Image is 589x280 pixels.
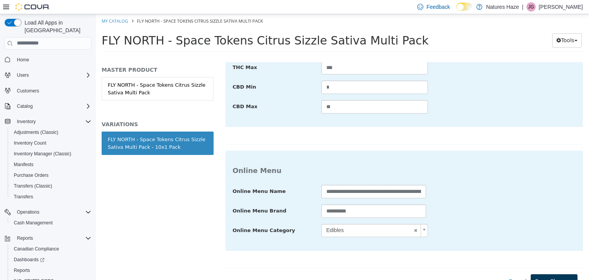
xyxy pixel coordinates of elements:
span: THC Max [137,50,161,56]
button: Inventory Manager (Classic) [8,148,94,159]
span: Reports [14,234,91,243]
div: Janet Gilliver [526,2,536,12]
span: Home [17,57,29,63]
span: Reports [17,235,33,241]
span: Canadian Compliance [14,246,59,252]
span: Catalog [14,102,91,111]
span: Transfers (Classic) [14,183,52,189]
button: Adjustments (Classic) [8,127,94,138]
span: CBD Max [137,89,162,95]
span: Customers [17,88,39,94]
button: Reports [14,234,36,243]
span: Online Menu Name [137,174,190,180]
span: Operations [17,209,39,215]
p: [PERSON_NAME] [539,2,583,12]
span: Users [14,71,91,80]
a: My Catalog [6,4,32,10]
a: Canadian Compliance [11,244,62,254]
button: Inventory Count [8,138,94,148]
button: Catalog [14,102,36,111]
span: JG [528,2,534,12]
span: Purchase Orders [14,172,49,178]
a: FLY NORTH - Space Tokens Citrus Sizzle Sativa Multi Pack [6,63,118,86]
span: Operations [14,208,91,217]
button: Users [2,70,94,81]
div: FLY NORTH - Space Tokens Citrus Sizzle Sativa Multi Pack - 10x1 Pack [12,122,112,137]
span: Canadian Compliance [11,244,91,254]
span: FLY NORTH - Space Tokens Citrus Sizzle Sativa Multi Pack [6,20,333,33]
a: Reports [11,266,33,275]
h5: VARIATIONS [6,107,118,114]
button: Catalog [2,101,94,112]
span: FLY NORTH - Space Tokens Citrus Sizzle Sativa Multi Pack [41,4,167,10]
span: Transfers [11,192,91,201]
span: Manifests [14,161,33,168]
button: Tools [456,19,486,33]
button: Operations [14,208,43,217]
button: Inventory [14,117,39,126]
p: | [522,2,523,12]
span: Cash Management [14,220,53,226]
span: Cash Management [11,218,91,227]
span: Inventory Count [14,140,46,146]
button: Transfers (Classic) [8,181,94,191]
span: Dashboards [14,257,44,263]
a: Inventory Count [11,138,49,148]
a: Dashboards [11,255,48,264]
p: Natures Haze [486,2,519,12]
a: Transfers [11,192,36,201]
span: Reports [11,266,91,275]
a: Cash Management [11,218,56,227]
input: Dark Mode [456,3,472,11]
span: Inventory Count [11,138,91,148]
button: Reports [2,233,94,244]
a: Dashboards [8,254,94,265]
a: Manifests [11,160,36,169]
button: Manifests [8,159,94,170]
a: Customers [14,86,42,96]
a: Edibles [225,210,332,223]
span: Edibles [226,210,316,222]
span: Home [14,55,91,64]
span: Users [17,72,29,78]
img: Cova [15,3,50,11]
span: Transfers (Classic) [11,181,91,191]
button: Users [14,71,32,80]
span: Inventory [14,117,91,126]
a: Transfers (Classic) [11,181,55,191]
span: Online Menu Category [137,213,199,219]
h5: MASTER PRODUCT [6,52,118,59]
h3: Online Menu [137,152,480,161]
a: Home [14,55,32,64]
span: Adjustments (Classic) [14,129,58,135]
span: Inventory Manager (Classic) [14,151,71,157]
span: Load All Apps in [GEOGRAPHIC_DATA] [21,19,91,34]
button: Purchase Orders [8,170,94,181]
span: Dashboards [11,255,91,264]
span: Catalog [17,103,33,109]
button: Canadian Compliance [8,244,94,254]
span: Feedback [426,3,450,11]
span: Online Menu Brand [137,194,191,199]
button: Cash Management [8,217,94,228]
button: Inventory [2,116,94,127]
button: Customers [2,85,94,96]
span: Purchase Orders [11,171,91,180]
span: Adjustments (Classic) [11,128,91,137]
button: Home [2,54,94,65]
button: Reports [8,265,94,276]
a: Adjustments (Classic) [11,128,61,137]
span: Inventory [17,119,36,125]
button: Operations [2,207,94,217]
a: Purchase Orders [11,171,52,180]
span: Customers [14,86,91,96]
button: Transfers [8,191,94,202]
span: Transfers [14,194,33,200]
span: Inventory Manager (Classic) [11,149,91,158]
span: Reports [14,267,30,273]
button: Cancel [408,260,435,274]
a: Inventory Manager (Classic) [11,149,74,158]
span: CBD Min [137,70,160,76]
button: Save Changes [435,260,482,274]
